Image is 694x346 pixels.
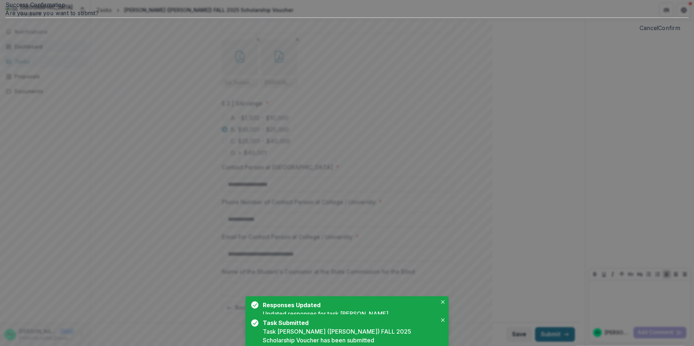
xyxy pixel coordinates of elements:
div: Are you sure you want to submit? [5,9,689,17]
span: Confirm [658,24,680,32]
div: Updated responses for task [PERSON_NAME] ([PERSON_NAME]) FALL 2025 Scholarship Voucher [263,309,437,327]
button: Close [438,316,447,324]
button: Close [438,298,447,306]
button: Cancel [640,24,658,32]
div: Task Submitted [263,318,434,327]
header: Success Confirmation [5,0,689,9]
div: Task [PERSON_NAME] ([PERSON_NAME]) FALL 2025 Scholarship Voucher has been submitted [263,327,437,345]
div: Responses Updated [263,301,434,309]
